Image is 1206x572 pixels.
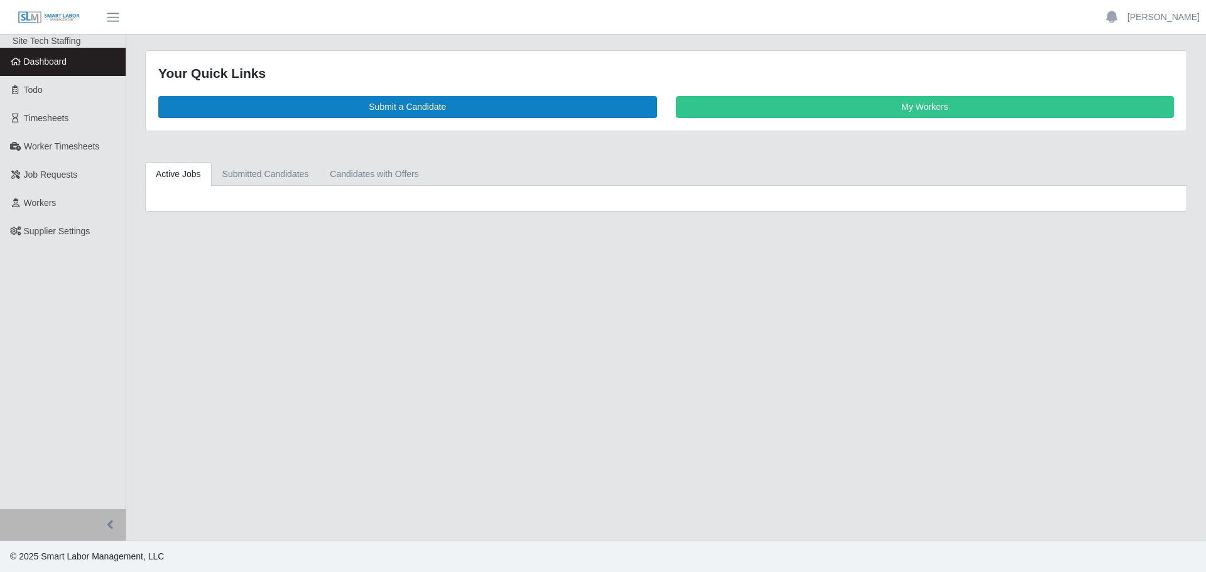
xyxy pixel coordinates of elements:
a: Candidates with Offers [319,162,429,186]
span: Worker Timesheets [24,141,99,151]
span: Site Tech Staffing [13,36,80,46]
a: Submitted Candidates [212,162,320,186]
span: Workers [24,198,57,208]
span: Timesheets [24,113,69,123]
span: Dashboard [24,57,67,67]
a: Submit a Candidate [158,96,657,118]
span: Todo [24,85,43,95]
span: © 2025 Smart Labor Management, LLC [10,551,164,561]
span: Job Requests [24,170,78,180]
a: [PERSON_NAME] [1127,11,1200,24]
span: Supplier Settings [24,226,90,236]
img: SLM Logo [18,11,80,24]
a: Active Jobs [145,162,212,186]
a: My Workers [676,96,1175,118]
div: Your Quick Links [158,63,1174,84]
